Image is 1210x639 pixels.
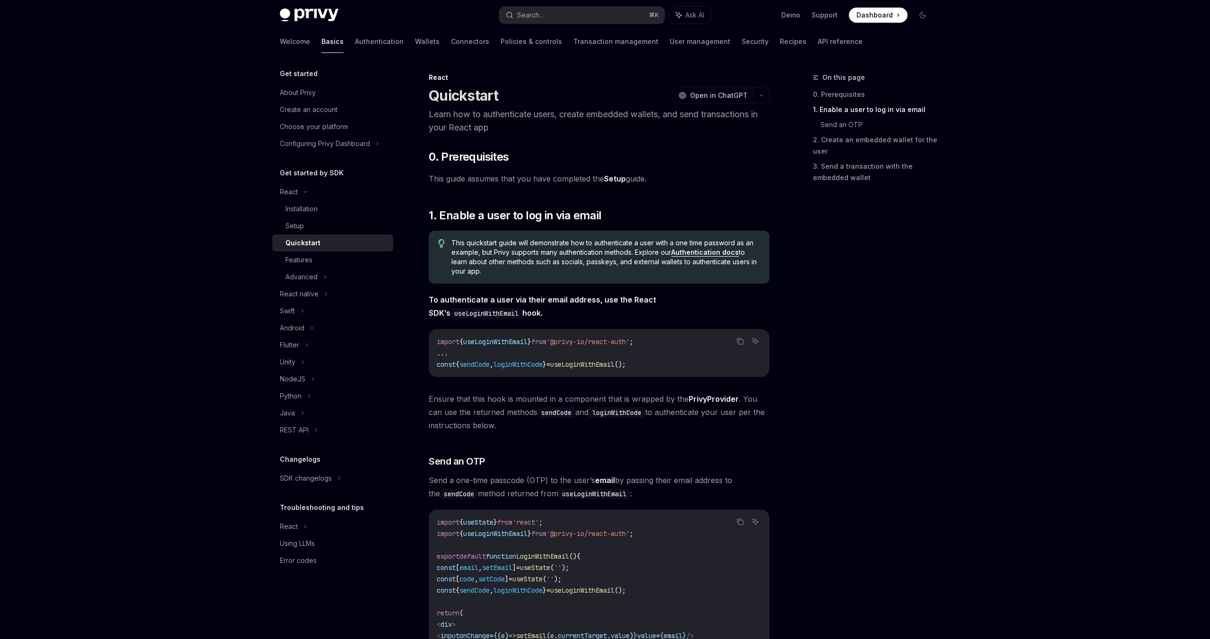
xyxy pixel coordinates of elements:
div: Advanced [285,271,318,283]
span: function [486,552,516,561]
code: sendCode [440,489,478,499]
span: [ [456,563,459,572]
span: sendCode [459,586,490,595]
span: loginWithCode [493,586,543,595]
strong: email [595,475,615,485]
div: Python [280,390,302,402]
div: About Privy [280,87,316,98]
a: 2. Create an embedded wallet for the user [813,132,938,159]
a: Setup [604,174,626,184]
span: } [493,518,497,527]
div: Search... [517,9,544,21]
h5: Get started by SDK [280,167,344,179]
span: email [459,563,478,572]
div: React [429,73,769,82]
span: '@privy-io/react-auth' [546,529,630,538]
span: sendCode [459,360,490,369]
span: () [569,552,577,561]
span: useLoginWithEmail [463,529,527,538]
span: loginWithCode [493,360,543,369]
a: About Privy [272,84,393,101]
a: User management [670,30,730,53]
div: Unity [280,356,295,368]
span: ; [539,518,543,527]
span: '' [546,575,554,583]
span: div [441,620,452,629]
span: from [531,529,546,538]
div: Setup [285,220,304,232]
span: Send an OTP [429,455,485,468]
div: Java [280,407,295,419]
span: useLoginWithEmail [550,586,614,595]
div: Flutter [280,339,299,351]
span: default [459,552,486,561]
code: loginWithCode [588,407,645,418]
span: (); [614,360,626,369]
a: Connectors [451,30,489,53]
span: 0. Prerequisites [429,149,509,164]
span: ] [512,563,516,572]
a: Demo [781,10,800,20]
div: SDK changelogs [280,473,332,484]
span: useLoginWithEmail [463,337,527,346]
span: = [546,586,550,595]
span: Open in ChatGPT [690,91,748,100]
span: > [452,620,456,629]
a: Quickstart [272,234,393,251]
a: 0. Prerequisites [813,87,938,102]
span: import [437,529,459,538]
span: Ensure that this hook is mounted in a component that is wrapped by the . You can use the returned... [429,392,769,432]
span: LoginWithEmail [516,552,569,561]
span: = [546,360,550,369]
div: Swift [280,305,295,317]
a: Send an OTP [821,117,938,132]
div: Choose your platform [280,121,348,132]
button: Copy the contents from the code block [734,335,746,347]
span: code [459,575,475,583]
svg: Tip [438,239,445,248]
a: Basics [321,30,344,53]
div: Features [285,254,312,266]
span: ; [630,529,633,538]
span: (); [614,586,626,595]
span: = [516,563,520,572]
a: Security [742,30,769,53]
span: ); [554,575,562,583]
a: Wallets [415,30,440,53]
img: dark logo [280,9,338,22]
div: NodeJS [280,373,305,385]
span: '' [554,563,562,572]
a: Authentication [355,30,404,53]
div: React [280,186,298,198]
div: REST API [280,424,309,436]
span: 1. Enable a user to log in via email [429,208,601,223]
span: { [459,337,463,346]
a: Error codes [272,552,393,569]
button: Ask AI [669,7,711,24]
span: ⌘ K [649,11,659,19]
span: from [531,337,546,346]
span: setEmail [482,563,512,572]
span: { [456,360,459,369]
span: { [577,552,580,561]
span: '@privy-io/react-auth' [546,337,630,346]
span: , [478,563,482,572]
span: import [437,518,459,527]
h5: Changelogs [280,454,320,465]
code: useLoginWithEmail [450,308,522,319]
span: const [437,563,456,572]
strong: To authenticate a user via their email address, use the React SDK’s hook. [429,295,656,318]
span: This guide assumes that you have completed the guide. [429,172,769,185]
a: Choose your platform [272,118,393,135]
a: Policies & controls [501,30,562,53]
a: Using LLMs [272,535,393,552]
span: ] [505,575,509,583]
span: useState [520,563,550,572]
p: Learn how to authenticate users, create embedded wallets, and send transactions in your React app [429,108,769,134]
span: , [475,575,478,583]
button: Copy the contents from the code block [734,516,746,528]
div: Create an account [280,104,337,115]
a: Features [272,251,393,268]
a: PrivyProvider [689,394,739,404]
div: React [280,521,298,532]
